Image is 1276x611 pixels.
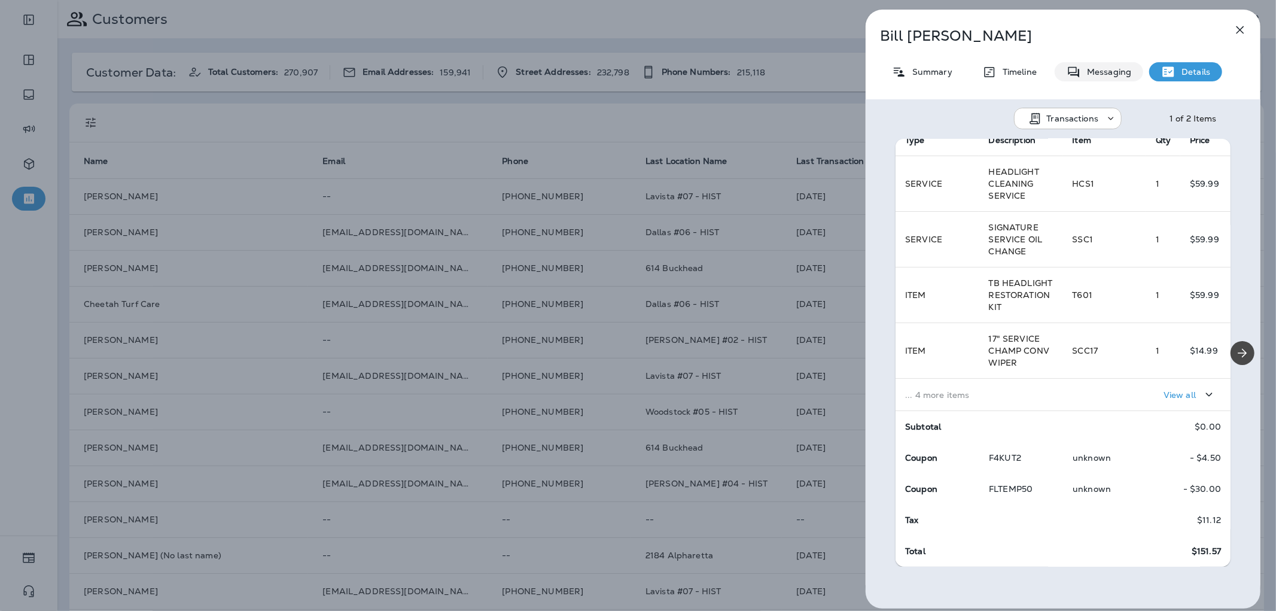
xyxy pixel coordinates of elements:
span: 1 [1156,345,1159,356]
p: ... 4 more items [905,390,1053,400]
span: 1 [1156,234,1159,245]
span: SERVICE [905,234,942,245]
span: ITEM [905,290,926,300]
p: View all [1164,390,1196,400]
p: Messaging [1081,67,1131,77]
span: HEADLIGHT CLEANING SERVICE [988,166,1039,201]
span: 1 [1156,178,1159,189]
p: $14.99 [1190,346,1221,355]
p: $59.99 [1190,235,1221,244]
span: $151.57 [1192,546,1221,557]
span: SIGNATURE SERVICE OIL CHANGE [988,222,1042,257]
span: Description [988,135,1036,145]
span: Type [905,135,925,145]
p: - $30.00 [1183,484,1221,494]
span: Total [905,546,925,557]
p: Summary [906,67,952,77]
div: 1 of 2 Items [1170,114,1217,123]
span: 17" SERVICE CHAMP CONV WIPER [988,333,1049,368]
span: SERVICE [905,178,942,189]
span: Subtotal [905,421,941,432]
span: Item [1072,135,1091,145]
p: unknown [1073,453,1137,463]
p: F4KUT2 [989,453,1053,463]
span: SCC17 [1072,345,1098,356]
p: $0.00 [1195,422,1221,431]
p: Timeline [997,67,1037,77]
p: $11.12 [1197,515,1221,525]
span: HCS1 [1072,178,1094,189]
span: ITEM [905,345,926,356]
p: $59.99 [1190,290,1221,300]
span: Qty [1156,135,1171,145]
span: Coupon [905,484,937,494]
p: Bill [PERSON_NAME] [880,28,1207,44]
span: Price [1190,135,1210,145]
span: 1 [1156,290,1159,300]
p: Transactions [1047,114,1099,123]
p: Details [1175,67,1210,77]
span: Tax [905,515,918,525]
button: Next [1231,341,1254,365]
span: SSC1 [1072,234,1093,245]
button: View all [1159,384,1221,406]
span: Coupon [905,452,937,463]
span: TB HEADLIGHT RESTORATION KIT [988,278,1052,312]
p: FLTEMP50 [989,484,1053,494]
p: - $4.50 [1190,453,1221,463]
span: T601 [1072,290,1092,300]
p: unknown [1073,484,1137,494]
p: $59.99 [1190,179,1221,189]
